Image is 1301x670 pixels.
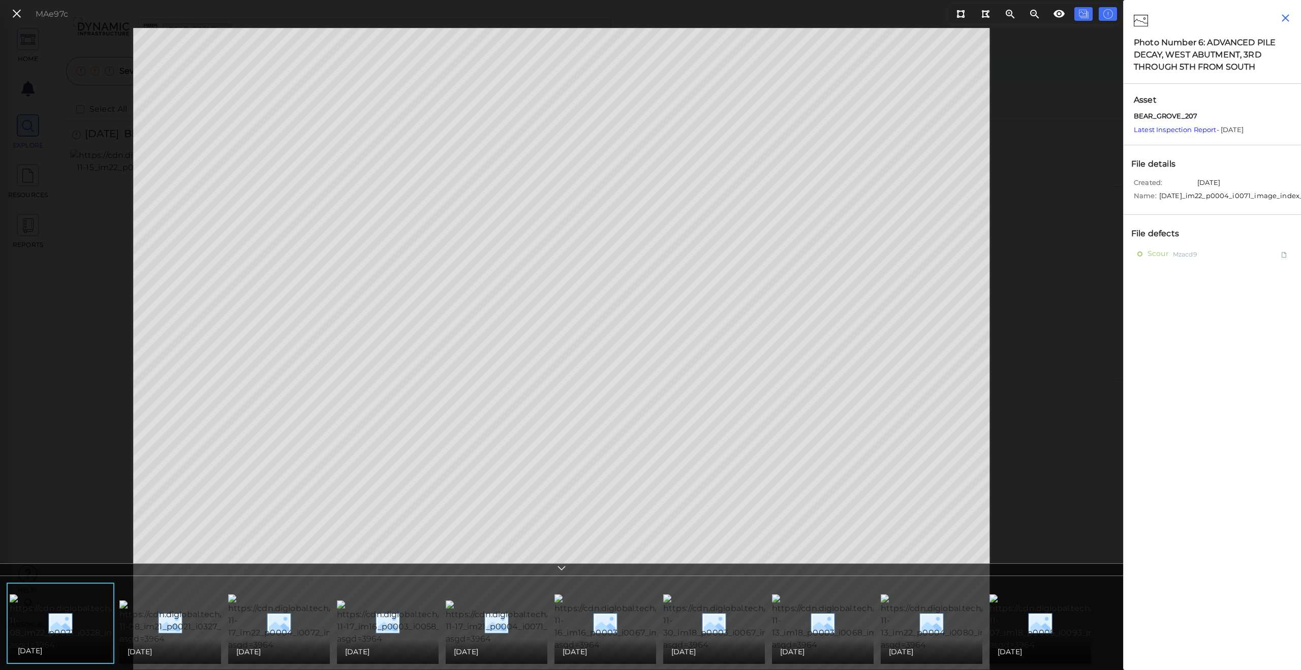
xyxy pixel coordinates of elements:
div: Photo Number 6: ADVANCED PILE DECAY, WEST ABUTMENT, 3RD THROUGH 5TH FROM SOUTH [1134,37,1291,73]
span: Mzacd9 [1173,248,1197,261]
span: [DATE] [236,646,261,658]
span: [DATE] [563,646,587,658]
span: Name: [1134,191,1157,204]
img: https://cdn.diglobal.tech/width210/3964/2022-11-08_im22_p0021_i0328_image_index_2.png?asgd=3964 [10,594,199,651]
img: https://cdn.diglobal.tech/width210/3964/2014-11-13_im22_p0004_i0080_image_index_1.png?asgd=3964 [881,594,1070,651]
div: File details [1129,155,1189,173]
img: https://cdn.diglobal.tech/width210/3964/2020-11-17_im16_p0003_i0058_image_index_1.png?asgd=3964 [337,600,528,645]
div: MAe97c [36,8,68,20]
span: [DATE] [998,646,1022,658]
img: https://cdn.diglobal.tech/width210/3964/2016-11-30_im18_p0003_i0067_image_index_1.png?asgd=3964 [663,594,852,651]
span: [DATE] [780,646,804,658]
span: BEAR_GROVE_207 [1134,111,1197,121]
span: [DATE] [18,645,42,657]
span: - [DATE] [1134,125,1244,134]
span: [DATE] [1197,178,1220,191]
img: https://cdn.diglobal.tech/width210/3964/2020-11-17_im21_p0004_i0071_image_index_1.png?asgd=3964 [446,600,636,645]
div: ScourMzacd9 [1129,247,1296,261]
span: Created: [1134,178,1195,191]
img: https://cdn.diglobal.tech/width210/3964/2022-11-08_im21_p0021_i0327_image_index_1.png?asgd=3964 [119,600,309,645]
span: [DATE] [128,646,152,658]
span: [DATE] [671,646,696,658]
span: [DATE] [889,646,913,658]
img: https://cdn.diglobal.tech/width210/3964/2018-11-16_im16_p0003_i0067_image_index_1.png?asgd=3964 [554,594,743,651]
span: Scour [1148,248,1169,261]
span: Asset [1134,94,1291,106]
a: Latest Inspection Report [1134,125,1217,134]
iframe: Chat [1258,624,1293,662]
img: https://cdn.diglobal.tech/width210/3964/2020-11-17_im22_p0004_i0072_image_index_2.png?asgd=3964 [228,594,419,651]
img: https://cdn.diglobal.tech/width210/3964/2014-11-13_im18_p0003_i0068_image_index_2.png?asgd=3964 [772,594,961,651]
img: https://cdn.diglobal.tech/width210/3964/2012-11-07_im18_p0005_i0093_image_index_2.png?asgd=3964 [989,594,1178,651]
span: [DATE] [345,646,369,658]
span: [DATE] [454,646,478,658]
div: File defects [1129,225,1192,242]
